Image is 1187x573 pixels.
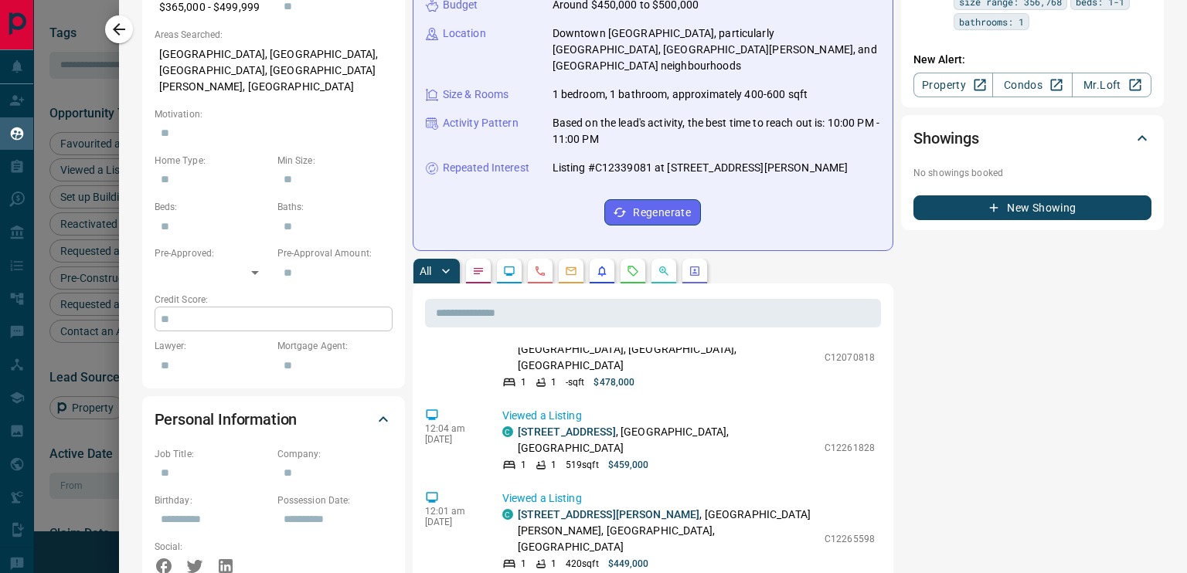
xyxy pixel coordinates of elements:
p: 12:01 am [425,506,479,517]
p: [DATE] [425,517,479,527]
p: Pre-Approval Amount: [277,246,393,260]
h2: Showings [913,126,979,151]
p: C12070818 [825,351,875,364]
p: Location [443,25,486,42]
svg: Lead Browsing Activity [503,265,515,277]
p: Social: [155,540,270,554]
p: Baths: [277,200,393,214]
p: [DATE] [425,434,479,445]
p: 1 bedroom, 1 bathroom, approximately 400-600 sqft [553,86,808,103]
p: C12261828 [825,441,875,455]
p: Home Type: [155,154,270,168]
a: Property [913,73,993,97]
p: Listing #C12339081 at [STREET_ADDRESS][PERSON_NAME] [553,160,849,176]
p: 12:04 am [425,423,479,434]
a: [STREET_ADDRESS] [518,426,616,438]
p: 1 [551,458,556,472]
p: Activity Pattern [443,115,519,131]
svg: Notes [472,265,485,277]
p: Repeated Interest [443,160,529,176]
p: Min Size: [277,154,393,168]
p: $459,000 [608,458,649,472]
svg: Agent Actions [689,265,701,277]
p: 1 [551,557,556,571]
p: Company: [277,447,393,461]
p: $478,000 [593,375,634,389]
p: Beds: [155,200,270,214]
p: Viewed a Listing [502,490,875,507]
p: New Alert: [913,52,1151,68]
svg: Calls [534,265,546,277]
p: Motivation: [155,107,393,121]
svg: Listing Alerts [596,265,608,277]
p: Mortgage Agent: [277,339,393,353]
p: [GEOGRAPHIC_DATA], [GEOGRAPHIC_DATA], [GEOGRAPHIC_DATA], [GEOGRAPHIC_DATA][PERSON_NAME], [GEOGRAP... [155,42,393,100]
h2: Personal Information [155,407,298,432]
div: Personal Information [155,401,393,438]
button: Regenerate [604,199,701,225]
a: [STREET_ADDRESS][PERSON_NAME] [518,508,700,520]
svg: Emails [565,265,577,277]
p: Downtown [GEOGRAPHIC_DATA], particularly [GEOGRAPHIC_DATA], [GEOGRAPHIC_DATA][PERSON_NAME], and [... [553,25,880,74]
p: 1 [551,375,556,389]
p: , [DEMOGRAPHIC_DATA][GEOGRAPHIC_DATA], [GEOGRAPHIC_DATA], [GEOGRAPHIC_DATA] [518,325,817,374]
p: Pre-Approved: [155,246,270,260]
p: All [420,266,432,276]
div: Showings [913,120,1151,157]
button: New Showing [913,195,1151,220]
p: No showings booked [913,166,1151,180]
p: - sqft [566,375,585,389]
p: Credit Score: [155,293,393,307]
p: 519 sqft [566,458,599,472]
p: 420 sqft [566,557,599,571]
p: Lawyer: [155,339,270,353]
p: 1 [521,375,526,389]
p: 1 [521,458,526,472]
p: Job Title: [155,447,270,461]
div: condos.ca [502,509,513,520]
p: Areas Searched: [155,28,393,42]
a: Mr.Loft [1072,73,1151,97]
svg: Opportunities [658,265,670,277]
svg: Requests [627,265,639,277]
p: C12265598 [825,532,875,546]
p: Based on the lead's activity, the best time to reach out is: 10:00 PM - 11:00 PM [553,115,880,147]
p: Birthday: [155,493,270,507]
p: Size & Rooms [443,86,509,103]
span: bathrooms: 1 [959,14,1024,29]
a: Condos [992,73,1072,97]
p: Viewed a Listing [502,408,875,424]
p: 1 [521,557,526,571]
p: Possession Date: [277,493,393,507]
p: , [GEOGRAPHIC_DATA], [GEOGRAPHIC_DATA] [518,424,817,456]
p: $449,000 [608,557,649,571]
div: condos.ca [502,426,513,437]
p: , [GEOGRAPHIC_DATA][PERSON_NAME], [GEOGRAPHIC_DATA], [GEOGRAPHIC_DATA] [518,507,817,555]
